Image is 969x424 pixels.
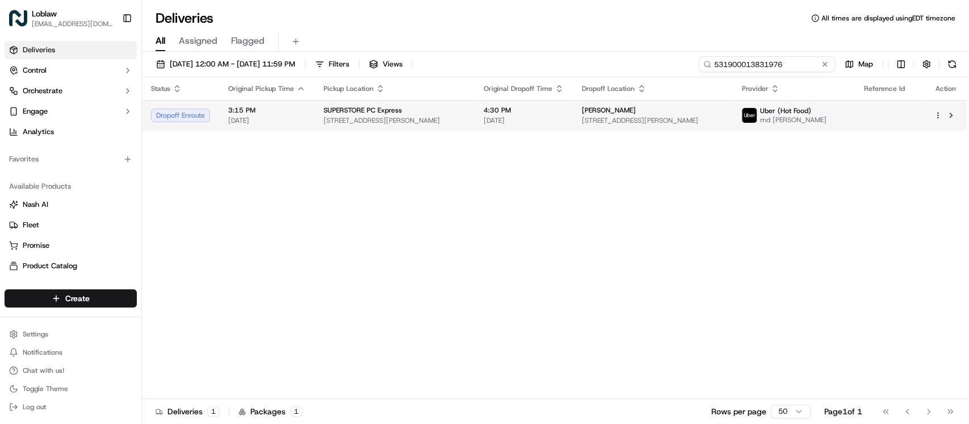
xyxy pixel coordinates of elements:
button: Refresh [944,56,960,72]
span: Loblaw 12 agents [35,176,95,185]
span: [DATE] [228,116,305,125]
a: Promise [9,240,132,251]
span: Assigned [179,34,217,48]
div: Action [934,84,958,93]
p: Rows per page [711,406,766,417]
button: [EMAIL_ADDRESS][DOMAIN_NAME] [32,19,113,28]
span: Loblaw 12 agents [35,207,95,216]
span: • [98,176,102,185]
span: Analytics [23,127,54,137]
span: Dropoff Location [582,84,635,93]
span: Original Dropoff Time [484,84,552,93]
button: Filters [310,56,354,72]
button: Views [364,56,408,72]
button: Promise [5,236,137,255]
span: Create [65,293,90,304]
span: Provider [741,84,768,93]
button: Control [5,61,137,80]
button: Chat with us! [5,363,137,379]
span: Original Pickup Time [228,84,294,93]
span: [DATE] [104,176,127,185]
span: Engage [23,106,48,117]
img: Loblaw 12 agents [11,196,30,214]
span: Fleet [23,220,39,230]
div: Available Products [5,177,137,196]
span: [DATE] [104,207,127,216]
span: Product Catalog [23,261,77,271]
a: 💻API Documentation [91,250,187,270]
input: Type to search [699,56,835,72]
span: SUPERSTORE PC Express [324,106,402,115]
a: Analytics [5,123,137,141]
span: md [PERSON_NAME] [760,115,826,124]
span: Settings [23,330,48,339]
span: • [98,207,102,216]
div: 📗 [11,255,20,264]
div: 1 [207,406,220,417]
p: Welcome 👋 [11,45,207,64]
div: Packages [238,406,303,417]
button: Create [5,289,137,307]
span: Notifications [23,348,62,357]
div: Page 1 of 1 [824,406,862,417]
img: Loblaw [9,9,27,27]
a: Powered byPylon [80,281,137,290]
img: 1736555255976-a54dd68f-1ca7-489b-9aae-adbdc363a1c4 [11,109,32,129]
button: Notifications [5,344,137,360]
span: API Documentation [107,254,182,265]
span: Nash AI [23,199,48,210]
button: [DATE] 12:00 AM - [DATE] 11:59 PM [151,56,300,72]
img: Nash [11,11,34,34]
button: Start new chat [193,112,207,126]
button: Orchestrate [5,82,137,100]
img: 1755196953914-cd9d9cba-b7f7-46ee-b6f5-75ff69acacf5 [24,109,44,129]
span: Knowledge Base [23,254,87,265]
button: LoblawLoblaw[EMAIL_ADDRESS][DOMAIN_NAME] [5,5,118,32]
div: Deliveries [156,406,220,417]
span: Pylon [113,282,137,290]
a: Product Catalog [9,261,132,271]
span: [PERSON_NAME] [582,106,636,115]
span: Promise [23,240,49,251]
button: Nash AI [5,196,137,214]
button: Loblaw [32,8,57,19]
span: Orchestrate [23,86,62,96]
h1: Deliveries [156,9,213,27]
span: Flagged [231,34,265,48]
div: 💻 [96,255,105,264]
button: Product Catalog [5,257,137,275]
span: Chat with us! [23,366,64,375]
a: Fleet [9,220,132,230]
a: Nash AI [9,199,132,210]
span: Reference Id [863,84,904,93]
button: See all [176,146,207,159]
span: Filters [329,59,349,69]
div: Past conversations [11,148,76,157]
span: [DATE] [484,116,564,125]
div: We're available if you need us! [51,120,156,129]
span: All [156,34,165,48]
span: Log out [23,402,46,411]
span: Control [23,65,47,76]
span: [STREET_ADDRESS][PERSON_NAME] [324,116,465,125]
div: Start new chat [51,109,186,120]
span: [STREET_ADDRESS][PERSON_NAME] [582,116,724,125]
span: Toggle Theme [23,384,68,393]
a: 📗Knowledge Base [7,250,91,270]
div: Favorites [5,150,137,168]
span: Uber (Hot Food) [760,106,811,115]
a: Deliveries [5,41,137,59]
span: Pickup Location [324,84,374,93]
span: 4:30 PM [484,106,564,115]
span: All times are displayed using EDT timezone [821,14,955,23]
button: Toggle Theme [5,381,137,397]
span: 3:15 PM [228,106,305,115]
img: uber-new-logo.jpeg [742,108,757,123]
span: Map [858,59,873,69]
span: [DATE] 12:00 AM - [DATE] 11:59 PM [170,59,295,69]
img: Loblaw 12 agents [11,165,30,184]
button: Log out [5,399,137,415]
button: Map [840,56,878,72]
